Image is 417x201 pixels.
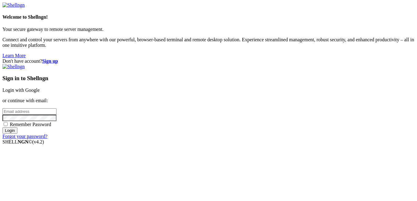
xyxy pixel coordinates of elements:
[42,58,58,64] a: Sign up
[2,75,415,82] h3: Sign in to Shellngn
[2,98,415,103] p: or continue with email:
[2,37,415,48] p: Connect and control your servers from anywhere with our powerful, browser-based terminal and remo...
[32,139,44,144] span: 4.2.0
[2,2,25,8] img: Shellngn
[2,134,47,139] a: Forgot your password?
[4,122,8,126] input: Remember Password
[2,14,415,20] h4: Welcome to Shellngn!
[10,122,51,127] span: Remember Password
[2,127,17,134] input: Login
[2,139,44,144] span: SHELL ©
[2,58,415,64] div: Don't have account?
[2,108,56,115] input: Email address
[2,27,415,32] p: Your secure gateway to remote server management.
[2,87,40,93] a: Login with Google
[2,64,25,69] img: Shellngn
[2,53,26,58] a: Learn More
[18,139,29,144] b: NGN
